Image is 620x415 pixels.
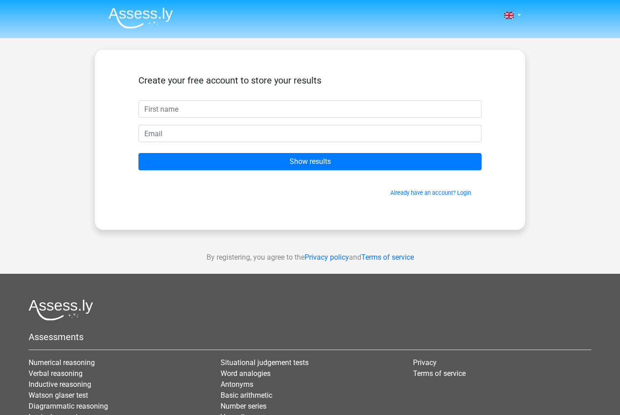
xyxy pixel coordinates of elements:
[138,75,482,86] h5: Create your free account to store your results
[221,402,266,410] a: Number series
[138,153,482,170] input: Show results
[29,380,91,389] a: Inductive reasoning
[221,380,253,389] a: Antonyms
[361,253,414,262] a: Terms of service
[29,402,108,410] a: Diagrammatic reasoning
[29,358,95,367] a: Numerical reasoning
[29,299,93,321] img: Assessly logo
[29,369,83,378] a: Verbal reasoning
[138,100,482,118] input: First name
[413,358,437,367] a: Privacy
[221,391,272,400] a: Basic arithmetic
[29,391,88,400] a: Watson glaser test
[305,253,349,262] a: Privacy policy
[390,189,471,196] a: Already have an account? Login
[221,369,271,378] a: Word analogies
[138,125,482,142] input: Email
[221,358,309,367] a: Situational judgement tests
[413,369,466,378] a: Terms of service
[29,331,591,342] h5: Assessments
[108,7,173,29] img: Assessly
